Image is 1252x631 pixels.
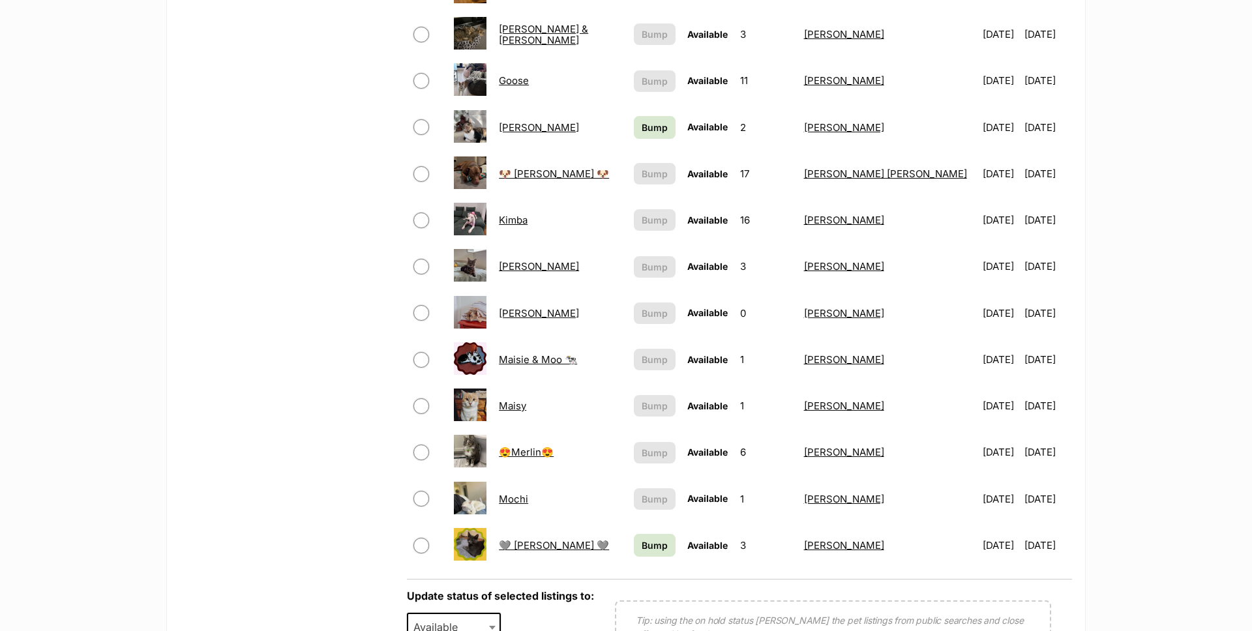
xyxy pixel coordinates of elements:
a: Goose [499,74,529,87]
td: [DATE] [1024,430,1071,475]
span: Available [687,261,728,272]
td: 1 [735,337,797,382]
td: [DATE] [1024,244,1071,289]
a: 😍Merlin😍 [499,446,554,458]
span: Available [687,168,728,179]
a: [PERSON_NAME] [804,400,884,412]
td: 3 [735,523,797,568]
td: [DATE] [977,523,1024,568]
button: Bump [634,163,676,184]
td: [DATE] [1024,477,1071,521]
a: [PERSON_NAME] & [PERSON_NAME] [499,23,588,46]
a: Maisie & Moo 🐄 [499,353,577,366]
a: [PERSON_NAME] [804,74,884,87]
td: [DATE] [1024,12,1071,57]
span: Available [687,29,728,40]
span: Available [687,214,728,226]
label: Update status of selected listings to: [407,589,594,602]
td: 1 [735,383,797,428]
span: Bump [642,399,668,413]
a: [PERSON_NAME] [PERSON_NAME] [804,168,967,180]
span: Bump [642,492,668,506]
span: Available [687,447,728,458]
span: Available [687,75,728,86]
td: 11 [735,58,797,103]
a: Mochi [499,493,528,505]
td: 2 [735,105,797,150]
td: [DATE] [977,383,1024,428]
img: 🐶 Jeff 🐶 [454,156,486,189]
a: [PERSON_NAME] [804,493,884,505]
td: [DATE] [977,58,1024,103]
span: Available [687,493,728,504]
a: 🩶 [PERSON_NAME] 🩶 [499,539,609,551]
td: [DATE] [1024,151,1071,196]
a: [PERSON_NAME] [804,28,884,40]
button: Bump [634,209,676,231]
td: [DATE] [977,105,1024,150]
a: 🐶 [PERSON_NAME] 🐶 [499,168,609,180]
span: Available [687,307,728,318]
button: Bump [634,488,676,510]
span: Bump [642,446,668,460]
td: [DATE] [977,151,1024,196]
td: 17 [735,151,797,196]
span: Available [687,121,728,132]
td: [DATE] [1024,523,1071,568]
span: Bump [642,167,668,181]
a: Kimba [499,214,528,226]
td: 6 [735,430,797,475]
span: Bump [642,121,668,134]
td: [DATE] [977,291,1024,336]
a: Bump [634,116,676,139]
td: [DATE] [977,244,1024,289]
span: Bump [642,213,668,227]
td: [DATE] [1024,383,1071,428]
a: [PERSON_NAME] [804,539,884,551]
span: Bump [642,353,668,366]
span: Bump [642,260,668,274]
button: Bump [634,302,676,324]
td: 16 [735,198,797,242]
a: [PERSON_NAME] [804,214,884,226]
a: [PERSON_NAME] [804,121,884,134]
td: [DATE] [977,337,1024,382]
td: [DATE] [977,477,1024,521]
td: [DATE] [1024,198,1071,242]
a: [PERSON_NAME] [499,121,579,134]
button: Bump [634,442,676,463]
span: Bump [642,74,668,88]
button: Bump [634,70,676,92]
td: 3 [735,12,797,57]
a: [PERSON_NAME] [804,307,884,319]
button: Bump [634,256,676,278]
td: [DATE] [1024,291,1071,336]
span: Bump [642,306,668,320]
td: [DATE] [1024,337,1071,382]
a: [PERSON_NAME] [804,260,884,272]
a: [PERSON_NAME] [804,446,884,458]
span: Bump [642,27,668,41]
a: [PERSON_NAME] [499,307,579,319]
a: [PERSON_NAME] [804,353,884,366]
span: Available [687,354,728,365]
td: [DATE] [977,430,1024,475]
td: 3 [735,244,797,289]
span: Available [687,540,728,551]
td: 1 [735,477,797,521]
a: Bump [634,534,676,557]
button: Bump [634,349,676,370]
button: Bump [634,23,676,45]
td: 0 [735,291,797,336]
td: [DATE] [977,12,1024,57]
td: [DATE] [977,198,1024,242]
span: Available [687,400,728,411]
a: [PERSON_NAME] [499,260,579,272]
span: Bump [642,538,668,552]
a: Maisy [499,400,526,412]
button: Bump [634,395,676,417]
td: [DATE] [1024,58,1071,103]
td: [DATE] [1024,105,1071,150]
